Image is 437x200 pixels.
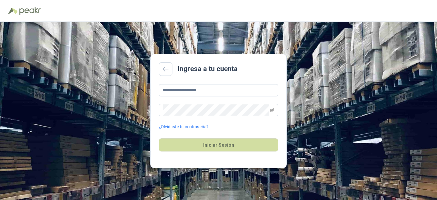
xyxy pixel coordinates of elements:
[159,138,278,151] button: Iniciar Sesión
[270,108,274,112] span: eye-invisible
[159,124,208,130] a: ¿Olvidaste tu contraseña?
[178,64,238,74] h2: Ingresa a tu cuenta
[19,7,41,15] img: Peakr
[8,8,18,14] img: Logo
